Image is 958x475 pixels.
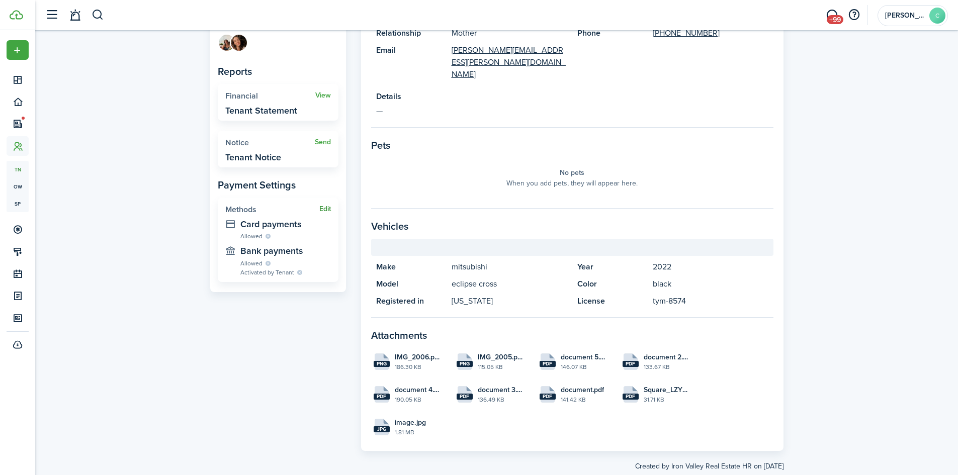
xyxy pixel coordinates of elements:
[506,178,638,188] panel-main-placeholder-description: When you add pets, they will appear here.
[374,394,390,400] file-extension: pdf
[371,138,773,153] panel-main-section-title: Pets
[457,353,473,370] file-icon: File
[319,205,331,213] button: Edit
[240,232,263,241] span: Allowed
[644,352,690,362] span: document 2.pdf
[240,246,331,256] widget-stats-description: Bank payments
[225,138,315,147] widget-stats-title: Notice
[376,90,768,103] panel-main-title: Details
[218,64,338,79] panel-main-subtitle: Reports
[7,40,29,60] button: Open menu
[452,44,567,80] a: [PERSON_NAME][EMAIL_ADDRESS][PERSON_NAME][DOMAIN_NAME]
[452,261,567,273] panel-main-description: mitsubishi
[577,295,648,307] panel-main-title: License
[885,12,925,19] span: Cari
[653,261,768,273] panel-main-description: 2022
[236,34,248,54] a: Emily Killmon
[452,295,567,307] panel-main-description: [US_STATE]
[376,295,447,307] panel-main-title: Registered in
[374,426,390,432] file-extension: jpg
[374,386,390,403] file-icon: File
[395,385,442,395] span: document 4.pdf
[540,361,556,367] file-extension: pdf
[231,35,247,51] img: Emily Killmon
[218,177,338,193] panel-main-subtitle: Payment Settings
[225,106,297,116] widget-stats-description: Tenant Statement
[560,167,584,178] panel-main-placeholder-title: No pets
[644,385,690,395] span: Square_LZYKN1M9REHS6_PPZ8quHn81dLdymNQMeZz4YJ.pdf
[577,278,648,290] panel-main-title: Color
[561,395,607,404] file-size: 141.42 KB
[457,386,473,403] file-icon: File
[452,278,567,290] panel-main-description: eclipse cross
[219,35,235,51] img: Chloe Swerda
[395,362,442,371] file-size: 186.30 KB
[623,386,639,403] file-icon: File
[623,394,639,400] file-extension: pdf
[210,451,783,471] created-at: Created by Iron Valley Real Estate HR on [DATE]
[374,361,390,367] file-extension: png
[822,3,841,28] a: Messaging
[225,205,319,214] widget-stats-title: Methods
[644,362,690,371] file-size: 133.67 KB
[371,328,773,343] panel-main-section-title: Attachments
[478,362,525,371] file-size: 115.05 KB
[374,419,390,435] file-icon: File
[561,385,604,395] span: document.pdf
[623,361,639,367] file-extension: pdf
[457,394,473,400] file-extension: pdf
[371,219,773,234] panel-main-section-title: Vehicles
[7,161,29,178] a: tn
[561,352,607,362] span: document 5.pdf
[374,353,390,370] file-icon: File
[315,91,331,100] a: View
[240,268,294,277] span: Activated by Tenant
[7,195,29,212] a: sp
[653,295,768,307] panel-main-description: tym-8574
[577,261,648,273] panel-main-title: Year
[376,27,447,39] panel-main-title: Relationship
[395,395,442,404] file-size: 190.05 KB
[65,3,84,28] a: Notifications
[395,428,442,437] file-size: 1.81 MB
[577,27,648,39] panel-main-title: Phone
[7,178,29,195] a: ow
[240,219,331,229] widget-stats-description: Card payments
[457,361,473,367] file-extension: png
[561,362,607,371] file-size: 146.07 KB
[540,353,556,370] file-icon: File
[540,386,556,403] file-icon: File
[623,353,639,370] file-icon: File
[10,10,23,20] img: TenantCloud
[395,417,426,428] span: image.jpg
[376,44,447,80] panel-main-title: Email
[478,385,525,395] span: document 3.pdf
[827,15,843,24] span: +99
[644,395,690,404] file-size: 31.71 KB
[845,7,862,24] button: Open resource center
[225,91,315,101] widget-stats-title: Financial
[540,394,556,400] file-extension: pdf
[240,259,263,268] span: Allowed
[653,27,720,39] a: [PHONE_NUMBER]
[92,7,104,24] button: Search
[653,278,768,290] panel-main-description: black
[315,138,331,146] a: Send
[929,8,945,24] avatar-text: C
[376,278,447,290] panel-main-title: Model
[225,152,281,162] widget-stats-description: Tenant Notice
[478,352,525,362] span: IMG_2005.png
[42,6,61,25] button: Open sidebar
[395,352,442,362] span: IMG_2006.png
[376,105,768,117] panel-main-description: —
[218,34,236,54] a: Chloe Swerda
[376,261,447,273] panel-main-title: Make
[478,395,525,404] file-size: 136.49 KB
[452,27,567,39] panel-main-description: Mother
